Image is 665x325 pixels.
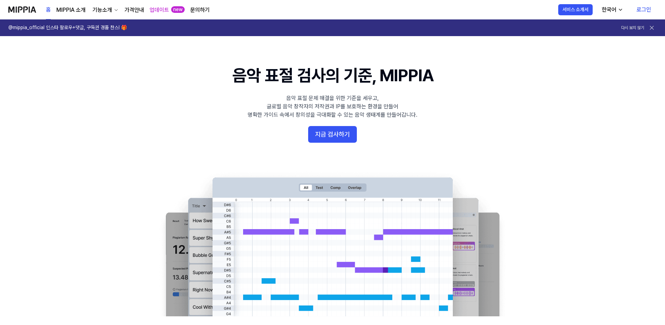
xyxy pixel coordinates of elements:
img: main Image [152,170,513,316]
div: new [171,6,185,13]
h1: 음악 표절 검사의 기준, MIPPIA [232,64,433,87]
a: 가격안내 [125,6,144,14]
a: 문의하기 [190,6,210,14]
h1: @mippia_official 인스타 팔로우+댓글, 구독권 경품 찬스! 🎁 [8,24,127,31]
div: 기능소개 [91,6,113,14]
div: 한국어 [600,6,618,14]
a: 업데이트 [150,6,169,14]
button: 지금 검사하기 [308,126,357,143]
a: MIPPIA 소개 [56,6,86,14]
button: 기능소개 [91,6,119,14]
button: 다시 보지 않기 [621,25,644,31]
button: 한국어 [596,3,627,17]
a: 홈 [46,0,51,19]
button: 서비스 소개서 [558,4,593,15]
div: 음악 표절 문제 해결을 위한 기준을 세우고, 글로벌 음악 창작자의 저작권과 IP를 보호하는 환경을 만들어 명확한 가이드 속에서 창의성을 극대화할 수 있는 음악 생태계를 만들어... [248,94,417,119]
